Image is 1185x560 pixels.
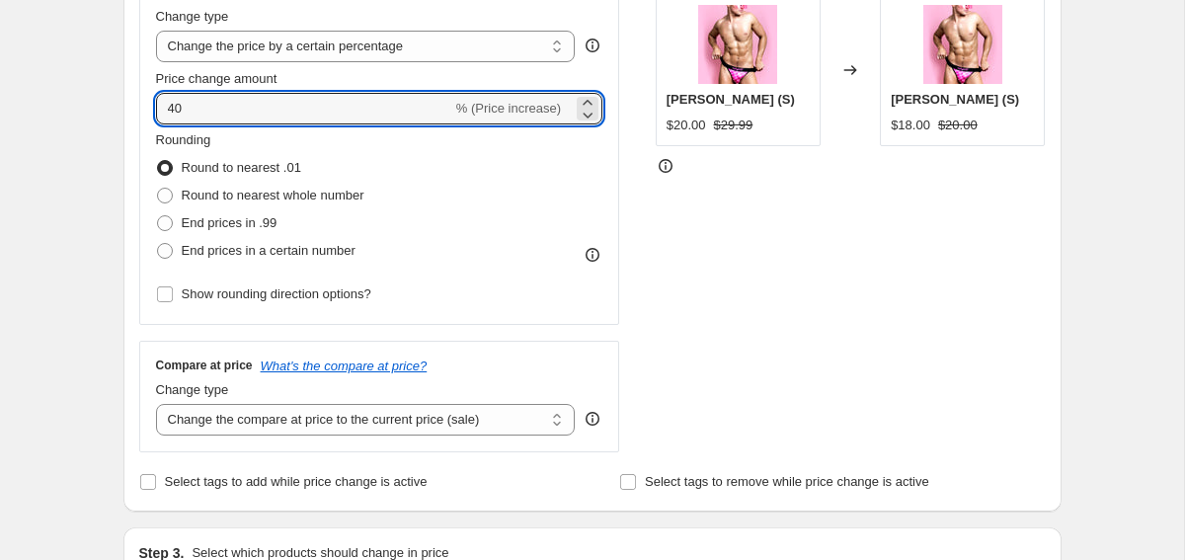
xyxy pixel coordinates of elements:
[667,116,706,135] div: $20.00
[156,9,229,24] span: Change type
[891,116,930,135] div: $18.00
[156,132,211,147] span: Rounding
[891,92,1019,107] span: [PERSON_NAME] (S)
[156,382,229,397] span: Change type
[456,101,561,116] span: % (Price increase)
[165,474,428,489] span: Select tags to add while price change is active
[182,188,364,202] span: Round to nearest whole number
[714,116,753,135] strike: $29.99
[938,116,978,135] strike: $20.00
[923,5,1002,84] img: Wayne_Product1_PinkThong_fullbody_80x.jpg
[182,215,277,230] span: End prices in .99
[156,93,452,124] input: -15
[156,71,277,86] span: Price change amount
[182,286,371,301] span: Show rounding direction options?
[156,358,253,373] h3: Compare at price
[182,243,355,258] span: End prices in a certain number
[583,409,602,429] div: help
[261,359,428,373] button: What's the compare at price?
[583,36,602,55] div: help
[182,160,301,175] span: Round to nearest .01
[698,5,777,84] img: Wayne_Product1_PinkThong_fullbody_80x.jpg
[667,92,795,107] span: [PERSON_NAME] (S)
[645,474,929,489] span: Select tags to remove while price change is active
